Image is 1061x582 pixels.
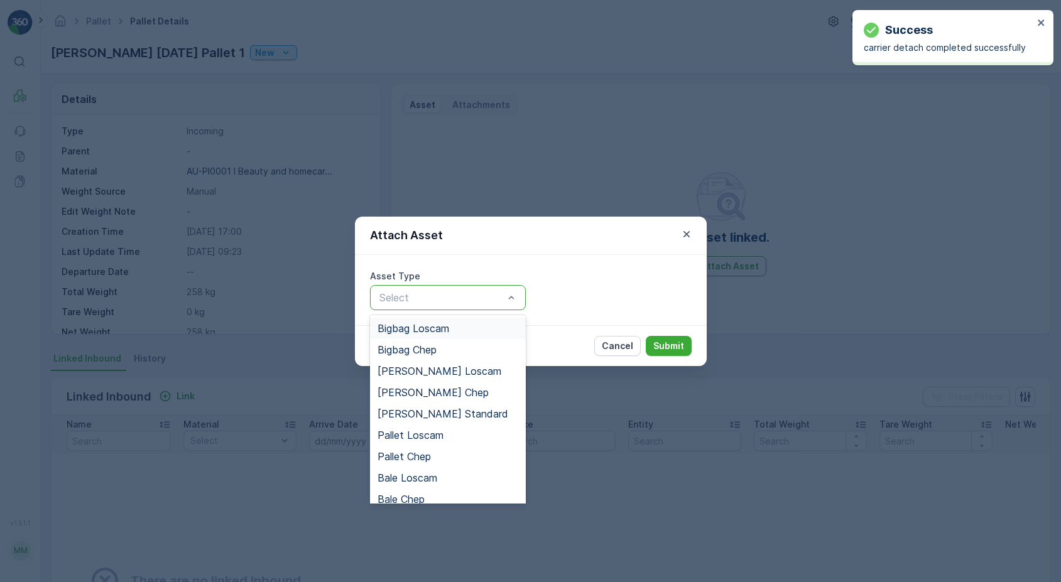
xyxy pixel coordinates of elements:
[378,408,508,419] span: [PERSON_NAME] Standard
[885,21,933,39] p: Success
[378,451,431,462] span: Pallet Chep
[378,429,443,441] span: Pallet Loscam
[594,336,641,356] button: Cancel
[602,340,633,352] p: Cancel
[653,340,684,352] p: Submit
[370,271,420,281] label: Asset Type
[378,365,501,377] span: [PERSON_NAME] Loscam
[1037,18,1046,30] button: close
[370,227,443,244] p: Attach Asset
[378,472,437,483] span: Bale Loscam
[378,323,449,334] span: Bigbag Loscam
[378,344,437,355] span: Bigbag Chep
[379,290,504,305] p: Select
[378,387,489,398] span: [PERSON_NAME] Chep
[864,41,1033,54] p: carrier detach completed successfully
[378,493,425,505] span: Bale Chep
[646,336,692,356] button: Submit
